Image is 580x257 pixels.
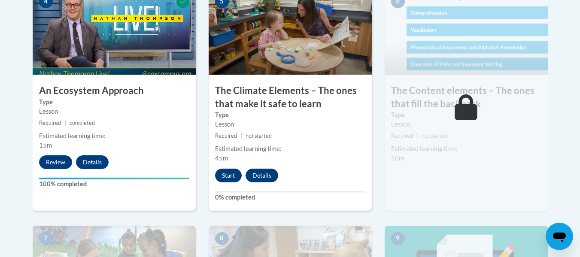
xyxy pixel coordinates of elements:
[246,169,278,182] button: Details
[64,120,66,126] span: |
[39,179,189,189] label: 100% completed
[215,133,237,139] span: Required
[39,178,189,179] div: Your progress
[33,84,196,97] h3: An Ecosystem Approach
[391,154,404,162] span: 50m
[215,232,229,245] span: 8
[391,144,541,154] div: Estimated learning time:
[215,193,365,202] label: 0% completed
[391,110,541,120] label: Type
[215,110,365,120] label: Type
[39,107,189,116] div: Lesson
[385,84,548,111] h3: The Content elements – The ones that fill the backpack
[215,169,242,182] button: Start
[70,120,95,126] span: completed
[39,97,189,107] label: Type
[546,223,573,250] iframe: Button to launch messaging window
[240,133,242,139] span: |
[39,155,72,169] button: Review
[209,84,372,111] h3: The Climate Elements – The ones that make it safe to learn
[39,131,189,141] div: Estimated learning time:
[391,232,405,245] span: 9
[391,120,541,129] div: Lesson
[215,120,365,129] div: Lesson
[76,155,109,169] button: Details
[246,133,272,139] span: not started
[39,142,52,149] span: 15m
[416,133,418,139] span: |
[215,144,365,154] div: Estimated learning time:
[39,232,53,245] span: 7
[391,133,413,139] span: Required
[39,120,61,126] span: Required
[422,133,448,139] span: not started
[215,154,228,162] span: 45m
